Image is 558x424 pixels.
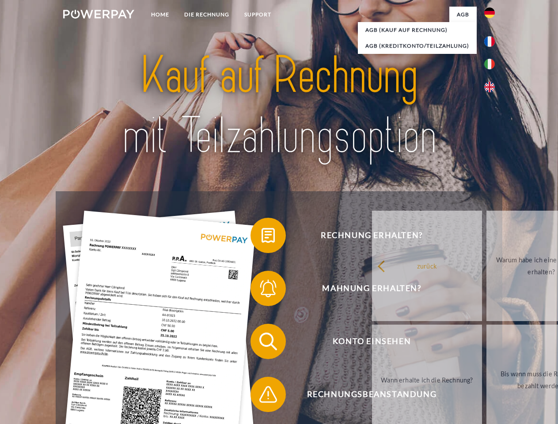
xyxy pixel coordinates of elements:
[251,271,480,306] button: Mahnung erhalten?
[484,59,495,69] img: it
[251,324,480,359] button: Konto einsehen
[257,330,279,352] img: qb_search.svg
[484,36,495,47] img: fr
[449,7,477,23] a: agb
[377,260,477,272] div: zurück
[257,277,279,299] img: qb_bell.svg
[484,82,495,92] img: en
[257,224,279,246] img: qb_bill.svg
[484,8,495,18] img: de
[377,374,477,386] div: Wann erhalte ich die Rechnung?
[251,377,480,412] button: Rechnungsbeanstandung
[177,7,237,23] a: DIE RECHNUNG
[63,10,134,19] img: logo-powerpay-white.svg
[84,42,474,169] img: title-powerpay_de.svg
[358,22,477,38] a: AGB (Kauf auf Rechnung)
[358,38,477,54] a: AGB (Kreditkonto/Teilzahlung)
[257,383,279,405] img: qb_warning.svg
[144,7,177,23] a: Home
[237,7,279,23] a: SUPPORT
[251,218,480,253] button: Rechnung erhalten?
